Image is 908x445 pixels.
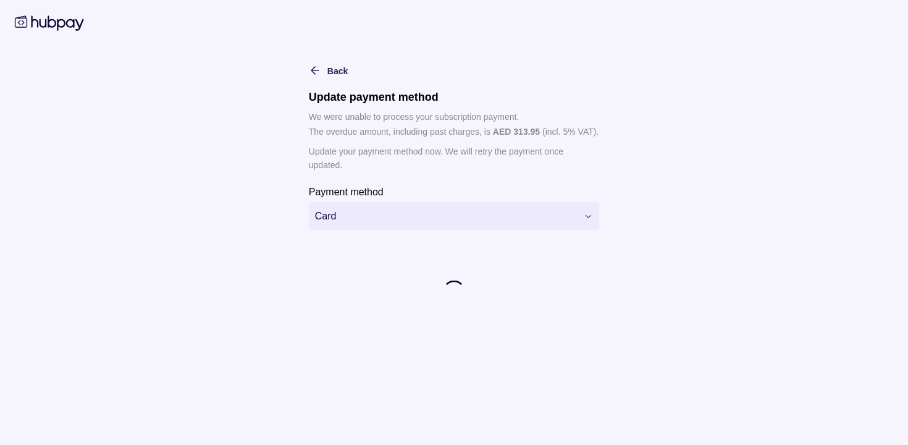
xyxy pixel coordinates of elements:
[309,187,384,197] p: Payment method
[309,63,348,78] button: Back
[309,110,599,124] p: We were unable to process your subscription payment.
[493,127,540,137] p: AED 313.95
[309,184,384,199] label: Payment method
[309,125,599,138] p: The overdue amount, including past charges, is (incl. 5% VAT).
[309,145,599,172] p: Update your payment method now. We will retry the payment once updated.
[327,66,348,76] span: Back
[309,90,599,104] h1: Update payment method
